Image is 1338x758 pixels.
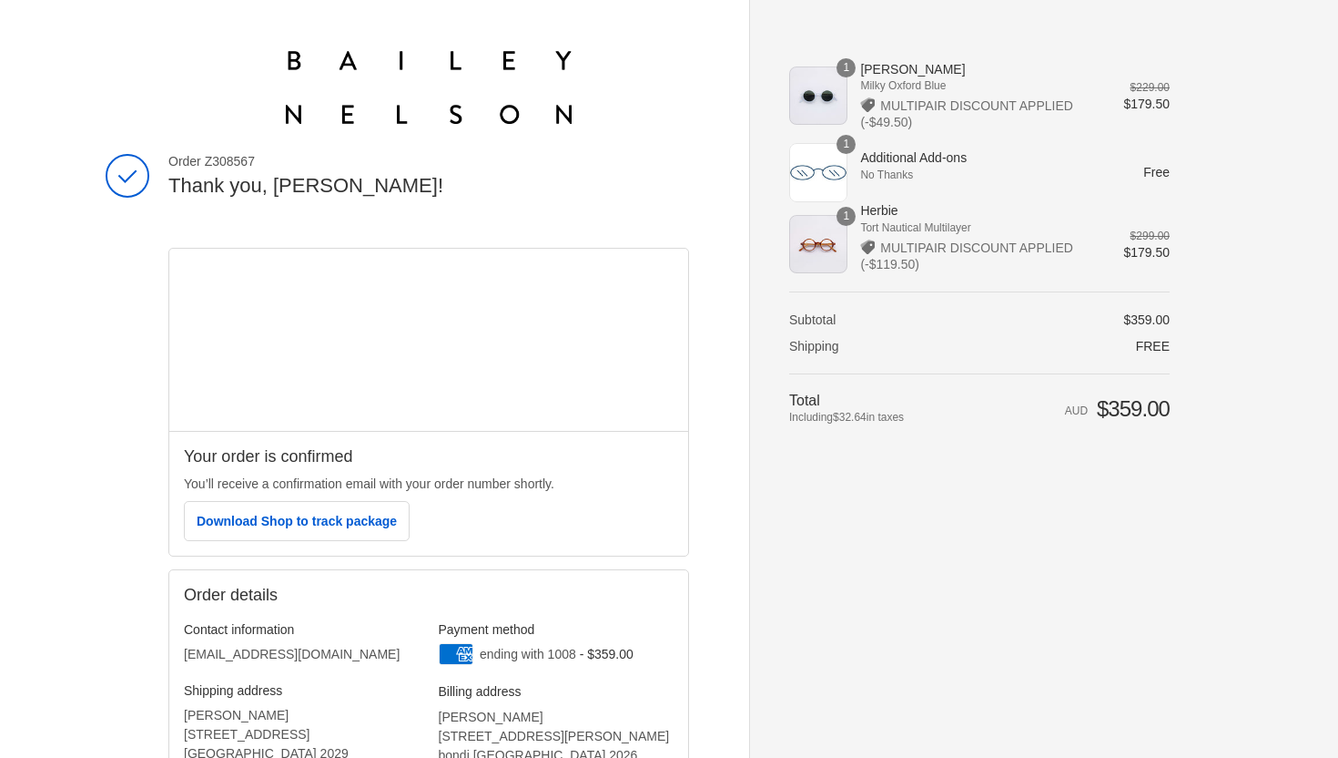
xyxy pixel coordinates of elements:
span: Total [789,393,820,408]
img: Herbie - Tort Nautical Multilayer [789,215,847,273]
iframe: Google map displaying pin point of shipping address: Rose Bay, New South Wales [169,249,689,431]
h3: Payment method [439,621,674,638]
span: Additional Add-ons [860,149,1098,166]
img: Herbie Sunglasses - Milky Oxford Blue [789,67,847,125]
img: conversion-pixel.gif [174,205,175,206]
span: [PERSON_NAME] [860,61,1098,77]
h2: Thank you, [PERSON_NAME]! [168,173,689,200]
span: $359.00 [1097,396,1170,421]
span: 1 [836,58,856,77]
span: Herbie [860,202,1098,219]
h3: Shipping address [184,682,420,699]
button: Download Shop to track package [184,501,410,541]
h2: Order details [184,585,674,606]
h2: Your order is confirmed [184,446,674,467]
h3: Billing address [439,683,674,700]
bdo: [EMAIL_ADDRESS][DOMAIN_NAME] [184,647,400,661]
span: ending with 1008 [480,647,576,661]
th: Subtotal [789,312,972,328]
span: Free [1143,165,1170,179]
h3: Contact information [184,621,420,638]
span: MULTIPAIR DISCOUNT APPLIED (-$119.50) [860,241,1073,271]
span: 1 [836,207,856,226]
span: $32.64 [833,411,867,424]
span: 1 [836,135,856,154]
span: $179.50 [1123,97,1170,111]
span: $359.00 [1123,312,1170,327]
span: Shipping [789,339,839,353]
span: Tort Nautical Multilayer [860,220,1098,236]
img: Bailey Nelson Australia [286,51,573,124]
p: You’ll receive a confirmation email with your order number shortly. [184,475,674,494]
span: Download Shop to track package [197,514,397,528]
div: Google map displaying pin point of shipping address: Rose Bay, New South Wales [169,249,688,431]
del: $229.00 [1130,81,1170,94]
span: Order Z308567 [168,153,689,169]
span: Milky Oxford Blue [860,77,1098,94]
span: MULTIPAIR DISCOUNT APPLIED (-$49.50) [860,98,1073,129]
span: $179.50 [1123,245,1170,260]
span: - $359.00 [580,647,634,661]
span: AUD [1065,405,1088,417]
span: Including in taxes [789,409,972,425]
del: $299.00 [1130,230,1170,242]
img: Additional Add-ons - No Thanks [789,143,847,201]
span: Free [1136,339,1170,353]
span: No Thanks [860,167,1098,183]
